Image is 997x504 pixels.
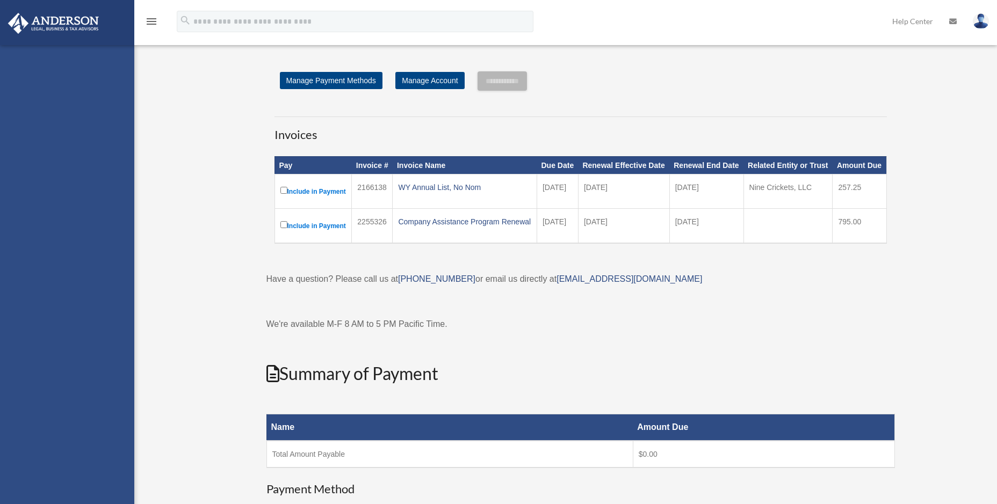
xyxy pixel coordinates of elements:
[393,156,537,174] th: Invoice Name
[280,72,382,89] a: Manage Payment Methods
[669,174,743,209] td: [DATE]
[352,174,393,209] td: 2166138
[633,414,894,441] th: Amount Due
[266,414,633,441] th: Name
[145,15,158,28] i: menu
[398,180,531,195] div: WY Annual List, No Nom
[352,156,393,174] th: Invoice #
[266,441,633,468] td: Total Amount Payable
[833,174,886,209] td: 257.25
[743,156,833,174] th: Related Entity or Trust
[578,174,669,209] td: [DATE]
[266,481,895,498] h3: Payment Method
[280,221,287,228] input: Include in Payment
[743,174,833,209] td: Nine Crickets, LLC
[280,219,346,232] label: Include in Payment
[669,209,743,244] td: [DATE]
[266,362,895,386] h2: Summary of Payment
[557,274,702,283] a: [EMAIL_ADDRESS][DOMAIN_NAME]
[145,19,158,28] a: menu
[973,13,989,29] img: User Pic
[266,317,895,332] p: We're available M-F 8 AM to 5 PM Pacific Time.
[274,116,887,143] h3: Invoices
[833,209,886,244] td: 795.00
[398,274,475,283] a: [PHONE_NUMBER]
[352,209,393,244] td: 2255326
[578,156,669,174] th: Renewal Effective Date
[537,174,578,209] td: [DATE]
[179,14,191,26] i: search
[833,156,886,174] th: Amount Due
[398,214,531,229] div: Company Assistance Program Renewal
[266,272,895,287] p: Have a question? Please call us at or email us directly at
[5,13,102,34] img: Anderson Advisors Platinum Portal
[395,72,464,89] a: Manage Account
[280,185,346,198] label: Include in Payment
[274,156,352,174] th: Pay
[669,156,743,174] th: Renewal End Date
[537,209,578,244] td: [DATE]
[633,441,894,468] td: $0.00
[280,187,287,194] input: Include in Payment
[537,156,578,174] th: Due Date
[578,209,669,244] td: [DATE]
